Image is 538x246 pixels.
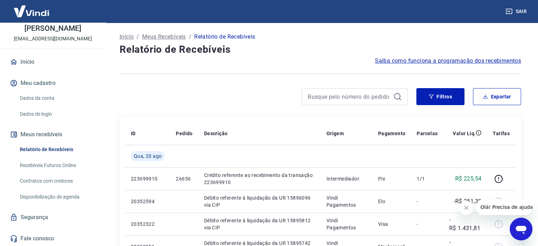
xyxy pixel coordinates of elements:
p: R$ 225,54 [455,175,482,183]
a: Saiba como funciona a programação dos recebimentos [375,57,521,65]
p: Relatório de Recebíveis [194,33,255,41]
p: / [137,33,139,41]
p: Visa [378,221,406,228]
p: Tarifas [493,130,510,137]
img: Vindi [8,0,54,22]
p: Parcelas [417,130,438,137]
span: Olá! Precisa de ajuda? [4,5,59,11]
a: Relatório de Recebíveis [17,142,97,157]
button: Sair [504,5,530,18]
iframe: Mensagem da empresa [476,199,532,215]
button: Filtros [416,88,464,105]
p: -R$ 1.431,81 [449,216,481,233]
p: Descrição [204,130,228,137]
p: 223699910 [131,175,164,182]
a: Recebíveis Futuros Online [17,158,97,173]
p: Pagamento [378,130,406,137]
p: [EMAIL_ADDRESS][DOMAIN_NAME] [14,35,92,42]
a: Início [120,33,134,41]
h4: Relatório de Recebíveis [120,42,521,57]
a: Segurança [8,210,97,225]
iframe: Botão para abrir a janela de mensagens [510,218,532,240]
p: 1/1 [417,175,438,182]
p: [PERSON_NAME] [24,25,81,32]
a: Contratos com credores [17,174,97,188]
p: Intermediador [326,175,367,182]
a: Dados da conta [17,91,97,105]
p: Débito referente à liquidação da UR 15896096 via CIP [204,194,315,208]
p: -R$ 251,39 [453,197,481,206]
p: Vindi Pagamentos [326,217,367,231]
p: Débito referente à liquidação da UR 15895812 via CIP [204,217,315,231]
p: 20352594 [131,198,164,205]
p: ID [131,130,136,137]
input: Busque pelo número do pedido [308,91,391,102]
p: Vindi Pagamentos [326,194,367,208]
a: Meus Recebíveis [142,33,186,41]
p: Pedido [176,130,192,137]
p: Elo [378,198,406,205]
p: 20352322 [131,221,164,228]
p: Crédito referente ao recebimento da transação 223699910 [204,172,315,186]
p: Pix [378,175,406,182]
p: Valor Líq. [453,130,476,137]
a: Disponibilização de agenda [17,190,97,204]
p: 26656 [176,175,192,182]
p: / [189,33,191,41]
button: Meus recebíveis [8,127,97,142]
span: Qua, 20 ago [134,153,162,160]
a: Início [8,54,97,70]
iframe: Fechar mensagem [459,201,473,215]
a: Dados de login [17,107,97,121]
p: Origem [326,130,344,137]
p: - [417,198,438,205]
button: Exportar [473,88,521,105]
button: Meu cadastro [8,75,97,91]
p: - [417,221,438,228]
